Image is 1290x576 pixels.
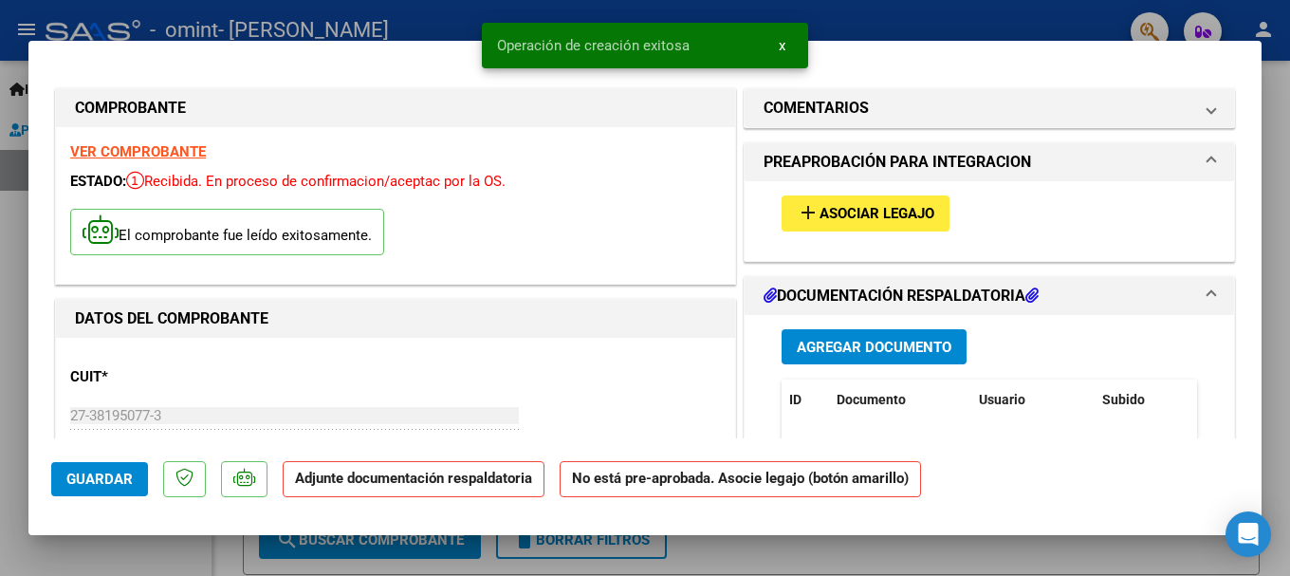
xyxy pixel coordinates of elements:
[782,380,829,420] datatable-header-cell: ID
[779,37,785,54] span: x
[70,209,384,255] p: El comprobante fue leído exitosamente.
[745,143,1234,181] mat-expansion-panel-header: PREAPROBACIÓN PARA INTEGRACION
[971,380,1095,420] datatable-header-cell: Usuario
[1095,380,1189,420] datatable-header-cell: Subido
[797,201,820,224] mat-icon: add
[797,339,951,356] span: Agregar Documento
[75,309,268,327] strong: DATOS DEL COMPROBANTE
[70,173,126,190] span: ESTADO:
[295,470,532,487] strong: Adjunte documentación respaldatoria
[745,277,1234,315] mat-expansion-panel-header: DOCUMENTACIÓN RESPALDATORIA
[782,195,949,231] button: Asociar Legajo
[837,392,906,407] span: Documento
[75,99,186,117] strong: COMPROBANTE
[829,380,971,420] datatable-header-cell: Documento
[979,392,1025,407] span: Usuario
[745,181,1234,260] div: PREAPROBACIÓN PARA INTEGRACION
[70,143,206,160] a: VER COMPROBANTE
[764,28,801,63] button: x
[764,151,1031,174] h1: PREAPROBACIÓN PARA INTEGRACION
[789,392,802,407] span: ID
[1189,380,1284,420] datatable-header-cell: Acción
[764,97,869,120] h1: COMENTARIOS
[1102,392,1145,407] span: Subido
[764,285,1039,307] h1: DOCUMENTACIÓN RESPALDATORIA
[126,173,506,190] span: Recibida. En proceso de confirmacion/aceptac por la OS.
[820,206,934,223] span: Asociar Legajo
[70,366,266,388] p: CUIT
[1225,511,1271,557] div: Open Intercom Messenger
[782,329,967,364] button: Agregar Documento
[497,36,690,55] span: Operación de creación exitosa
[560,461,921,498] strong: No está pre-aprobada. Asocie legajo (botón amarillo)
[66,471,133,488] span: Guardar
[745,89,1234,127] mat-expansion-panel-header: COMENTARIOS
[51,462,148,496] button: Guardar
